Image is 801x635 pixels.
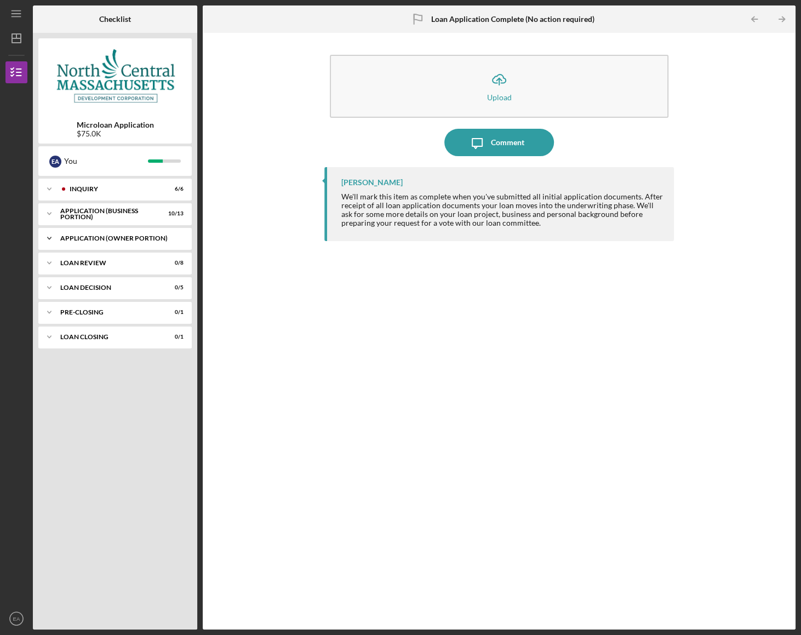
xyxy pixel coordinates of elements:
div: 0 / 1 [164,334,184,340]
div: 0 / 5 [164,284,184,291]
button: Upload [330,55,668,118]
b: Checklist [99,15,131,24]
div: 0 / 1 [164,309,184,316]
div: 10 / 13 [164,210,184,217]
text: EA [13,616,20,622]
div: LOAN CLOSING [60,334,156,340]
div: Upload [487,93,512,101]
b: Microloan Application [77,121,154,129]
img: Product logo [38,44,192,110]
div: We'll mark this item as complete when you've submitted all initial application documents. After r... [341,192,662,227]
div: E A [49,156,61,168]
div: INQUIRY [70,186,156,192]
div: 6 / 6 [164,186,184,192]
div: APPLICATION (OWNER PORTION) [60,235,178,242]
div: $75.0K [77,129,154,138]
button: EA [5,608,27,630]
button: Comment [444,129,554,156]
div: You [64,152,148,170]
div: Comment [491,129,524,156]
b: Loan Application Complete (No action required) [431,15,594,24]
div: PRE-CLOSING [60,309,156,316]
div: 0 / 8 [164,260,184,266]
div: LOAN DECISION [60,284,156,291]
div: [PERSON_NAME] [341,178,402,187]
div: LOAN REVIEW [60,260,156,266]
div: APPLICATION (BUSINESS PORTION) [60,208,156,220]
